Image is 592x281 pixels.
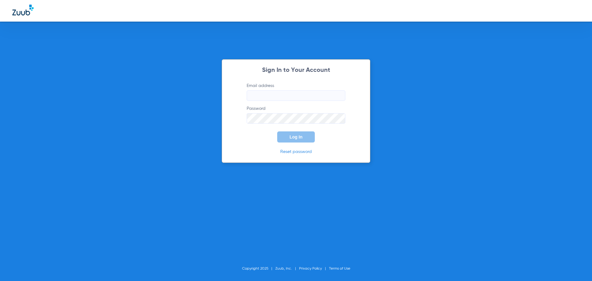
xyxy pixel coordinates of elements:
li: Zuub, Inc. [275,266,299,272]
span: Log In [290,134,302,139]
h2: Sign In to Your Account [237,67,355,73]
label: Email address [247,83,345,101]
li: Copyright 2025 [242,266,275,272]
input: Password [247,113,345,124]
a: Terms of Use [329,267,350,271]
label: Password [247,105,345,124]
a: Privacy Policy [299,267,322,271]
iframe: Chat Widget [561,251,592,281]
a: Reset password [280,150,312,154]
img: Zuub Logo [12,5,34,15]
input: Email address [247,90,345,101]
button: Log In [277,131,315,143]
